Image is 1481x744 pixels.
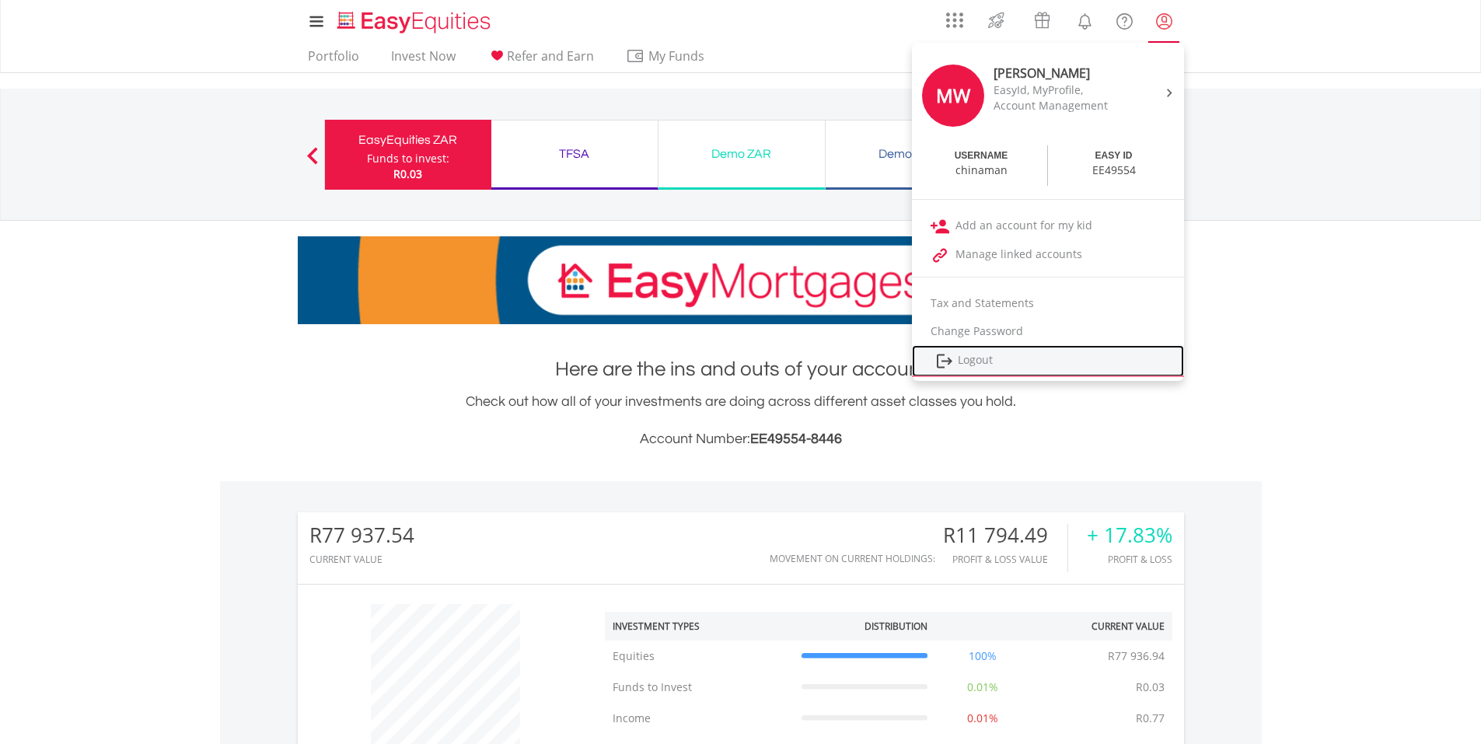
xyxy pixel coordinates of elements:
div: chinaman [955,162,1008,178]
a: My Profile [1144,4,1184,38]
div: Profit & Loss Value [943,554,1067,564]
div: CURRENT VALUE [309,554,414,564]
div: MW [922,65,984,127]
img: grid-menu-icon.svg [946,12,963,29]
span: R0.03 [393,166,422,181]
th: Investment Types [605,612,794,641]
a: Tax and Statements [912,289,1184,317]
td: R0.03 [1128,672,1172,703]
span: My Funds [626,46,728,66]
div: EasyEquities ZAR [334,129,482,151]
div: R11 794.49 [943,524,1067,547]
span: Refer and Earn [507,47,594,65]
td: 100% [935,641,1030,672]
img: EasyEquities_Logo.png [334,9,497,35]
th: Current Value [1030,612,1172,641]
a: Refer and Earn [481,48,600,72]
td: Funds to Invest [605,672,794,703]
div: Account Management [994,98,1124,114]
div: Demo ZAR [668,143,816,165]
td: 0.01% [935,703,1030,734]
a: AppsGrid [936,4,973,29]
div: Movement on Current Holdings: [770,554,935,564]
a: Notifications [1065,4,1105,35]
a: Logout [912,345,1184,377]
img: vouchers-v2.svg [1029,8,1055,33]
a: FAQ's and Support [1105,4,1144,35]
div: + 17.83% [1087,524,1172,547]
a: Change Password [912,317,1184,345]
div: EasyId, MyProfile, [994,82,1124,98]
td: Equities [605,641,794,672]
img: thrive-v2.svg [983,8,1009,33]
a: MW [PERSON_NAME] EasyId, MyProfile, Account Management USERNAME chinaman EASY ID EE49554 [912,47,1184,191]
h3: Account Number: [298,428,1184,450]
div: Profit & Loss [1087,554,1172,564]
a: Vouchers [1019,4,1065,33]
div: EE49554 [1092,162,1136,178]
td: R0.77 [1128,703,1172,734]
div: R77 937.54 [309,524,414,547]
td: 0.01% [935,672,1030,703]
h1: Here are the ins and outs of your account [298,355,1184,383]
div: EASY ID [1095,149,1133,162]
div: TFSA [501,143,648,165]
td: R77 936.94 [1100,641,1172,672]
a: Home page [331,4,497,35]
a: Add an account for my kid [912,211,1184,240]
td: Income [605,703,794,734]
img: EasyMortage Promotion Banner [298,236,1184,324]
div: [PERSON_NAME] [994,65,1124,82]
div: Check out how all of your investments are doing across different asset classes you hold. [298,391,1184,450]
div: Demo USD [835,143,983,165]
a: Manage linked accounts [912,240,1184,269]
span: EE49554-8446 [750,431,842,446]
div: Distribution [864,620,927,633]
div: USERNAME [955,149,1008,162]
a: Invest Now [385,48,462,72]
div: Funds to invest: [367,151,449,166]
a: Portfolio [302,48,365,72]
